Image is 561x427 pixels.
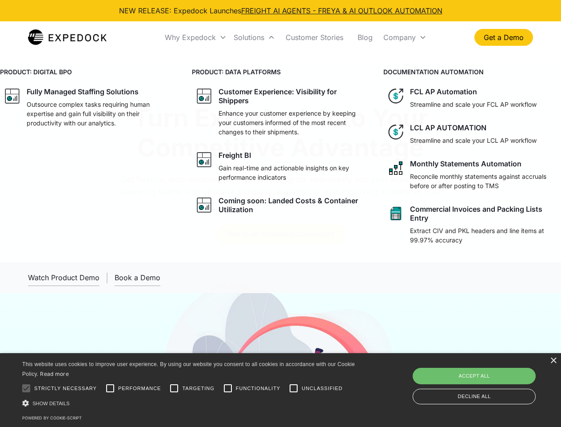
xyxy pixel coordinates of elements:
[380,22,430,52] div: Company
[219,196,366,214] div: Coming soon: Landed Costs & Container Utilization
[383,67,561,77] h4: DOCUMENTATION AUTOMATION
[474,29,533,46] a: Get a Demo
[230,22,279,52] div: Solutions
[383,84,561,113] a: dollar iconFCL AP AutomationStreamline and scale your FCL AP workflow
[236,385,280,392] span: Functionality
[115,270,160,286] a: Book a Demo
[22,361,355,378] span: This website uses cookies to improve user experience. By using our website you consent to all coo...
[192,84,370,140] a: graph iconCustomer Experience: Visibility for ShippersEnhance your customer experience by keeping...
[27,87,139,96] div: Fully Managed Staffing Solutions
[32,401,70,406] span: Show details
[279,22,350,52] a: Customer Stories
[410,87,477,96] div: FCL AP Automation
[28,270,99,286] a: open lightbox
[387,123,405,141] img: dollar icon
[40,371,69,377] a: Read more
[195,87,213,105] img: graph icon
[410,159,521,168] div: Monthly Statements Automation
[22,399,358,408] div: Show details
[413,331,561,427] iframe: Chat Widget
[387,159,405,177] img: network like icon
[383,156,561,194] a: network like iconMonthly Statements AutomationReconcile monthly statements against accruals befor...
[182,385,214,392] span: Targeting
[119,5,442,16] div: NEW RELEASE: Expedock Launches
[234,33,264,42] div: Solutions
[387,205,405,222] img: sheet icon
[28,28,107,46] img: Expedock Logo
[192,193,370,218] a: graph iconComing soon: Landed Costs & Container Utilization
[410,136,537,145] p: Streamline and scale your LCL AP workflow
[28,273,99,282] div: Watch Product Demo
[241,6,442,15] a: FREIGHT AI AGENTS - FREYA & AI OUTLOOK AUTOMATION
[115,273,160,282] div: Book a Demo
[387,87,405,105] img: dollar icon
[165,33,216,42] div: Why Expedock
[410,100,537,109] p: Streamline and scale your FCL AP workflow
[219,163,366,182] p: Gain real-time and actionable insights on key performance indicators
[192,147,370,185] a: graph iconFreight BIGain real-time and actionable insights on key performance indicators
[302,385,342,392] span: Unclassified
[383,201,561,248] a: sheet iconCommercial Invoices and Packing Lists EntryExtract CIV and PKL headers and line items a...
[383,120,561,149] a: dollar iconLCL AP AUTOMATIONStreamline and scale your LCL AP workflow
[118,385,161,392] span: Performance
[161,22,230,52] div: Why Expedock
[28,28,107,46] a: home
[219,151,251,160] div: Freight BI
[195,196,213,214] img: graph icon
[195,151,213,169] img: graph icon
[219,109,366,137] p: Enhance your customer experience by keeping your customers informed of the most recent changes to...
[410,226,557,245] p: Extract CIV and PKL headers and line items at 99.97% accuracy
[34,385,97,392] span: Strictly necessary
[4,87,21,105] img: graph icon
[22,415,82,420] a: Powered by cookie-script
[410,172,557,190] p: Reconcile monthly statements against accruals before or after posting to TMS
[192,67,370,77] h4: PRODUCT: DATA PLATFORMS
[27,100,174,128] p: Outsource complex tasks requiring human expertise and gain full visibility on their productivity ...
[383,33,416,42] div: Company
[219,87,366,105] div: Customer Experience: Visibility for Shippers
[410,205,557,222] div: Commercial Invoices and Packing Lists Entry
[410,123,486,132] div: LCL AP AUTOMATION
[350,22,380,52] a: Blog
